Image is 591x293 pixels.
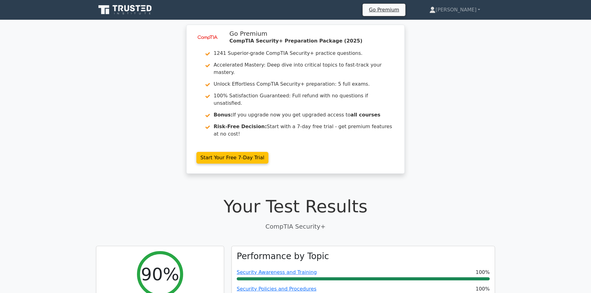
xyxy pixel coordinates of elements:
h1: Your Test Results [96,196,495,217]
span: 100% [476,285,490,293]
a: Security Policies and Procedures [237,286,316,292]
h3: Performance by Topic [237,251,329,262]
a: Security Awareness and Training [237,269,317,275]
span: 100% [476,269,490,276]
h2: 90% [141,264,179,284]
p: CompTIA Security+ [96,222,495,231]
a: [PERSON_NAME] [415,4,495,16]
a: Start Your Free 7-Day Trial [196,152,268,164]
a: Go Premium [365,6,403,14]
